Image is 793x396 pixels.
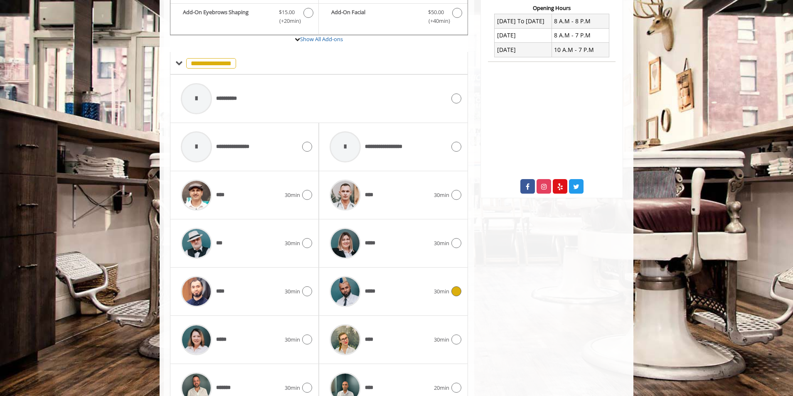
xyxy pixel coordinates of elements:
[552,14,609,28] td: 8 A.M - 8 P.M
[488,5,616,11] h3: Opening Hours
[434,335,449,344] span: 30min
[552,43,609,57] td: 10 A.M - 7 P.M
[183,8,271,25] b: Add-On Eyebrows Shaping
[434,384,449,392] span: 20min
[285,335,300,344] span: 30min
[285,384,300,392] span: 30min
[285,287,300,296] span: 30min
[331,8,419,25] b: Add-On Facial
[279,8,295,17] span: $15.00
[434,287,449,296] span: 30min
[495,28,552,42] td: [DATE]
[495,43,552,57] td: [DATE]
[175,8,314,27] label: Add-On Eyebrows Shaping
[552,28,609,42] td: 8 A.M - 7 P.M
[424,17,448,25] span: (+40min )
[300,35,343,43] a: Show All Add-ons
[434,191,449,199] span: 30min
[428,8,444,17] span: $50.00
[434,239,449,248] span: 30min
[323,8,463,27] label: Add-On Facial
[275,17,299,25] span: (+20min )
[495,14,552,28] td: [DATE] To [DATE]
[285,239,300,248] span: 30min
[285,191,300,199] span: 30min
